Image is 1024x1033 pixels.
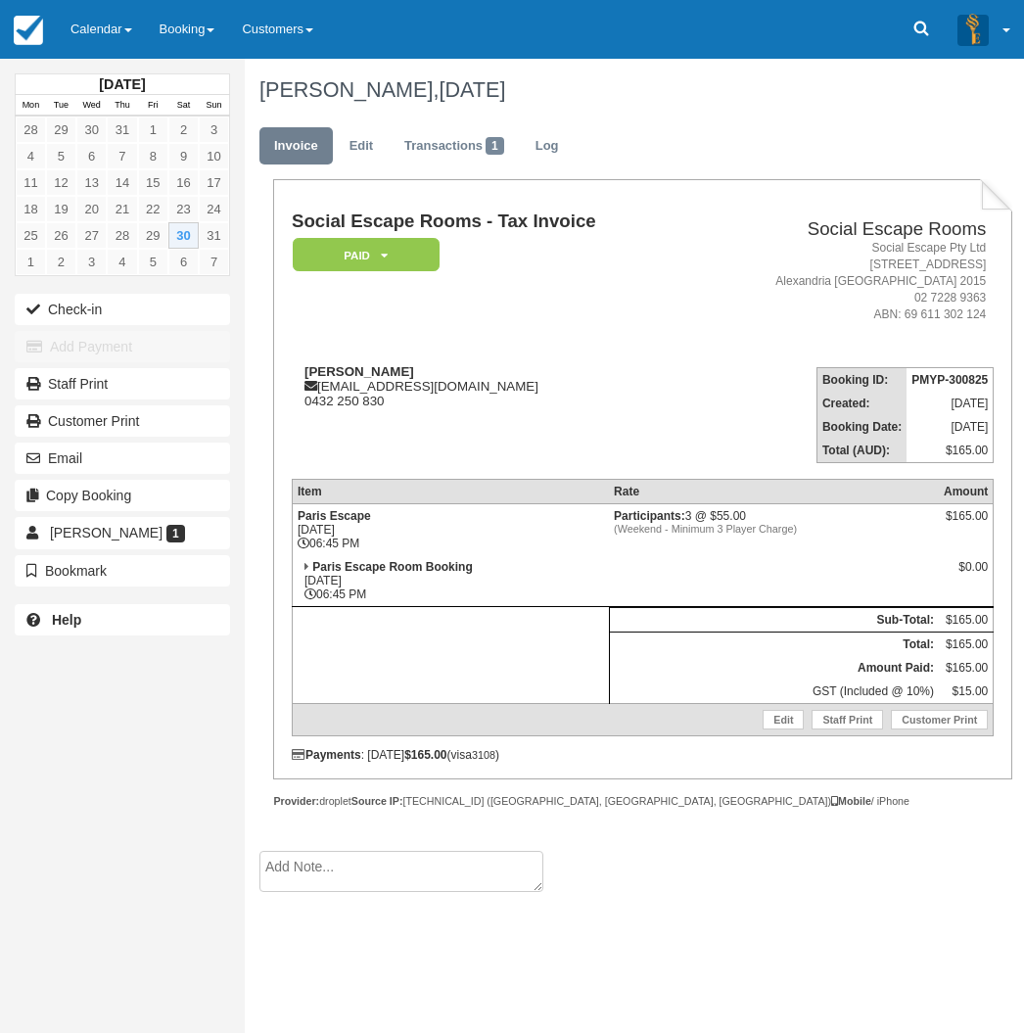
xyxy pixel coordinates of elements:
a: 3 [76,249,107,275]
td: [DATE] [907,415,994,439]
small: 3108 [472,749,495,761]
th: Fri [138,95,168,117]
a: 14 [107,169,137,196]
th: Sub-Total: [609,607,939,632]
div: [EMAIL_ADDRESS][DOMAIN_NAME] 0432 250 830 [292,364,694,408]
a: 4 [107,249,137,275]
th: Item [292,479,609,503]
td: $165.00 [907,439,994,463]
strong: Paris Escape Room Booking [312,560,472,574]
strong: Mobile [831,795,871,807]
a: 16 [168,169,199,196]
th: Sat [168,95,199,117]
a: 7 [107,143,137,169]
em: Paid [293,238,440,272]
th: Created: [816,392,907,415]
a: 19 [46,196,76,222]
strong: Participants [614,509,685,523]
td: [DATE] 06:45 PM [292,555,609,607]
td: GST (Included @ 10%) [609,680,939,704]
a: 21 [107,196,137,222]
a: 30 [168,222,199,249]
th: Amount [939,479,994,503]
a: Edit [335,127,388,165]
a: 1 [16,249,46,275]
a: 31 [107,117,137,143]
button: Check-in [15,294,230,325]
th: Total (AUD): [816,439,907,463]
a: 17 [199,169,229,196]
b: Help [52,612,81,628]
a: 3 [199,117,229,143]
a: 29 [138,222,168,249]
a: [PERSON_NAME] 1 [15,517,230,548]
a: 2 [168,117,199,143]
div: $0.00 [944,560,988,589]
a: 15 [138,169,168,196]
a: 2 [46,249,76,275]
a: 7 [199,249,229,275]
div: : [DATE] (visa ) [292,748,994,762]
a: 5 [46,143,76,169]
a: Paid [292,237,433,273]
span: [PERSON_NAME] [50,525,163,540]
a: 28 [107,222,137,249]
a: 23 [168,196,199,222]
a: 28 [16,117,46,143]
strong: [DATE] [99,76,145,92]
th: Wed [76,95,107,117]
strong: [PERSON_NAME] [304,364,414,379]
a: Invoice [259,127,333,165]
a: 22 [138,196,168,222]
td: 3 @ $55.00 [609,503,939,555]
span: [DATE] [439,77,505,102]
strong: PMYP-300825 [911,373,988,387]
a: 9 [168,143,199,169]
button: Copy Booking [15,480,230,511]
a: Staff Print [812,710,883,729]
td: $165.00 [939,656,994,680]
a: 20 [76,196,107,222]
strong: Provider: [273,795,319,807]
span: 1 [486,137,504,155]
a: 6 [168,249,199,275]
th: Rate [609,479,939,503]
a: 12 [46,169,76,196]
th: Amount Paid: [609,656,939,680]
span: 1 [166,525,185,542]
h1: [PERSON_NAME], [259,78,999,102]
a: 11 [16,169,46,196]
th: Sun [199,95,229,117]
div: droplet [TECHNICAL_ID] ([GEOGRAPHIC_DATA], [GEOGRAPHIC_DATA], [GEOGRAPHIC_DATA]) / iPhone [273,794,1012,809]
a: 31 [199,222,229,249]
a: 8 [138,143,168,169]
a: 5 [138,249,168,275]
th: Tue [46,95,76,117]
td: [DATE] 06:45 PM [292,503,609,555]
td: $15.00 [939,680,994,704]
h1: Social Escape Rooms - Tax Invoice [292,211,694,232]
td: $165.00 [939,632,994,656]
a: Help [15,604,230,635]
a: 30 [76,117,107,143]
strong: $165.00 [404,748,446,762]
strong: Source IP: [351,795,403,807]
em: (Weekend - Minimum 3 Player Charge) [614,523,934,535]
a: 4 [16,143,46,169]
address: Social Escape Pty Ltd [STREET_ADDRESS] Alexandria [GEOGRAPHIC_DATA] 2015 02 7228 9363 ABN: 69 611... [702,240,986,324]
a: Log [521,127,574,165]
button: Add Payment [15,331,230,362]
th: Mon [16,95,46,117]
td: $165.00 [939,607,994,632]
h2: Social Escape Rooms [702,219,986,240]
a: 6 [76,143,107,169]
a: Staff Print [15,368,230,399]
a: 10 [199,143,229,169]
th: Thu [107,95,137,117]
button: Email [15,443,230,474]
th: Booking Date: [816,415,907,439]
a: Edit [763,710,804,729]
button: Bookmark [15,555,230,587]
img: A3 [957,14,989,45]
th: Booking ID: [816,367,907,392]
